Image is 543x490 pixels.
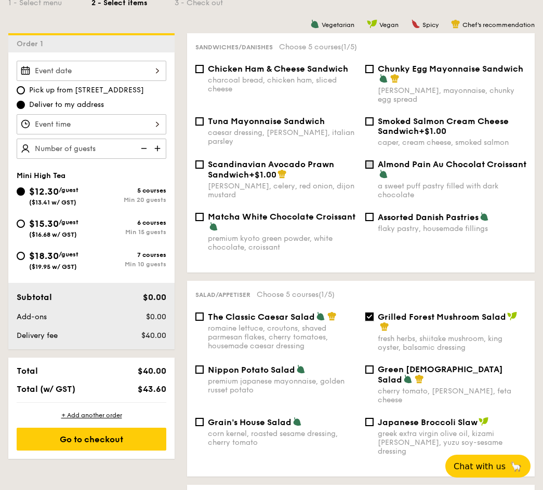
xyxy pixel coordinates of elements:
[249,170,276,180] span: +$1.00
[29,263,77,270] span: ($19.95 w/ GST)
[138,366,166,376] span: $40.00
[378,116,509,136] span: Smoked Salmon Cream Cheese Sandwich
[91,261,166,268] div: Min 10 guests
[208,76,357,93] div: charcoal bread, chicken ham, sliced cheese
[378,182,527,199] div: a sweet puff pastry filled with dark chocolate
[341,43,357,51] span: (1/5)
[378,429,527,456] div: greek extra virgin olive oil, kizami [PERSON_NAME], yuzu soy-sesame dressing
[378,334,527,352] div: fresh herbs, shiitake mushroom, king oyster, balsamic dressing
[195,365,204,374] input: Nippon Potato Saladpremium japanese mayonnaise, golden russet potato
[319,290,335,299] span: (1/5)
[17,331,58,340] span: Delivery fee
[390,74,400,83] img: icon-chef-hat.a58ddaea.svg
[411,19,420,29] img: icon-spicy.37a8142b.svg
[195,418,204,426] input: Grain's House Saladcorn kernel, roasted sesame dressing, cherry tomato
[195,65,204,73] input: Chicken Ham & Cheese Sandwichcharcoal bread, chicken ham, sliced cheese
[379,169,388,179] img: icon-vegetarian.fe4039eb.svg
[403,374,413,384] img: icon-vegetarian.fe4039eb.svg
[378,86,527,104] div: [PERSON_NAME], mayonnaise, chunky egg spread
[378,159,526,169] span: Almond Pain Au Chocolat Croissant
[208,212,355,222] span: Matcha White Chocolate Croissant
[29,85,144,96] span: Pick up from [STREET_ADDRESS]
[365,65,374,73] input: Chunky Egg Mayonnaise Sandwich[PERSON_NAME], mayonnaise, chunky egg spread
[17,114,166,134] input: Event time
[379,21,399,29] span: Vegan
[208,365,295,375] span: Nippon Potato Salad
[365,365,374,374] input: Green [DEMOGRAPHIC_DATA] Saladcherry tomato, [PERSON_NAME], feta cheese
[462,21,535,29] span: Chef's recommendation
[208,64,348,74] span: Chicken Ham & Cheese Sandwich
[378,417,478,427] span: Japanese Broccoli Slaw
[91,219,166,226] div: 6 courses
[296,364,306,374] img: icon-vegetarian.fe4039eb.svg
[367,19,377,29] img: icon-vegan.f8ff3823.svg
[91,228,166,236] div: Min 15 guests
[29,231,77,238] span: ($16.68 w/ GST)
[146,312,166,321] span: $0.00
[17,252,25,260] input: $18.30/guest($19.95 w/ GST)7 coursesMin 10 guests
[91,251,166,258] div: 7 courses
[380,322,389,331] img: icon-chef-hat.a58ddaea.svg
[17,139,166,159] input: Number of guests
[208,312,315,322] span: The Classic Caesar Salad
[17,39,47,48] span: Order 1
[195,44,273,51] span: Sandwiches/Danishes
[208,234,357,252] div: premium kyoto green powder, white chocolate, croissant
[277,169,287,179] img: icon-chef-hat.a58ddaea.svg
[17,86,25,94] input: Pick up from [STREET_ADDRESS]
[29,100,104,110] span: Deliver to my address
[208,417,292,427] span: Grain's House Salad
[195,291,250,298] span: Salad/Appetiser
[293,417,302,426] img: icon-vegetarian.fe4039eb.svg
[316,311,325,321] img: icon-vegetarian.fe4039eb.svg
[91,196,166,203] div: Min 20 guests
[138,384,166,394] span: $43.60
[59,251,78,258] span: /guest
[143,292,166,302] span: $0.00
[510,460,522,472] span: 🦙
[29,199,76,206] span: ($13.41 w/ GST)
[378,387,527,404] div: cherry tomato, [PERSON_NAME], feta cheese
[327,311,337,321] img: icon-chef-hat.a58ddaea.svg
[480,212,489,221] img: icon-vegetarian.fe4039eb.svg
[422,21,439,29] span: Spicy
[365,213,374,221] input: Assorted Danish Pastriesflaky pastry, housemade fillings
[479,417,489,426] img: icon-vegan.f8ff3823.svg
[17,292,52,302] span: Subtotal
[17,411,166,419] div: + Add another order
[195,312,204,321] input: The Classic Caesar Saladromaine lettuce, croutons, shaved parmesan flakes, cherry tomatoes, house...
[91,187,166,194] div: 5 courses
[17,366,38,376] span: Total
[209,222,218,231] img: icon-vegetarian.fe4039eb.svg
[17,61,166,81] input: Event date
[507,311,518,321] img: icon-vegan.f8ff3823.svg
[59,219,78,226] span: /guest
[378,364,503,385] span: Green [DEMOGRAPHIC_DATA] Salad
[17,187,25,196] input: $12.30/guest($13.41 w/ GST)5 coursesMin 20 guests
[378,64,523,74] span: Chunky Egg Mayonnaise Sandwich
[17,101,25,109] input: Deliver to my address
[279,43,357,51] span: Choose 5 courses
[322,21,354,29] span: Vegetarian
[365,418,374,426] input: Japanese Broccoli Slawgreek extra virgin olive oil, kizami [PERSON_NAME], yuzu soy-sesame dressing
[378,212,479,222] span: Assorted Danish Pastries
[378,224,527,233] div: flaky pastry, housemade fillings
[151,139,166,158] img: icon-add.58712e84.svg
[445,455,531,478] button: Chat with us🦙
[208,159,334,180] span: Scandinavian Avocado Prawn Sandwich
[17,384,75,394] span: Total (w/ GST)
[17,312,47,321] span: Add-ons
[365,312,374,321] input: Grilled Forest Mushroom Saladfresh herbs, shiitake mushroom, king oyster, balsamic dressing
[17,220,25,228] input: $15.30/guest($16.68 w/ GST)6 coursesMin 15 guests
[208,324,357,350] div: romaine lettuce, croutons, shaved parmesan flakes, cherry tomatoes, housemade caesar dressing
[195,160,204,169] input: Scandinavian Avocado Prawn Sandwich+$1.00[PERSON_NAME], celery, red onion, dijon mustard
[141,331,166,340] span: $40.00
[29,250,59,262] span: $18.30
[379,74,388,83] img: icon-vegetarian.fe4039eb.svg
[208,377,357,394] div: premium japanese mayonnaise, golden russet potato
[195,213,204,221] input: Matcha White Chocolate Croissantpremium kyoto green powder, white chocolate, croissant
[310,19,320,29] img: icon-vegetarian.fe4039eb.svg
[17,171,65,180] span: Mini High Tea
[208,429,357,447] div: corn kernel, roasted sesame dressing, cherry tomato
[17,428,166,451] div: Go to checkout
